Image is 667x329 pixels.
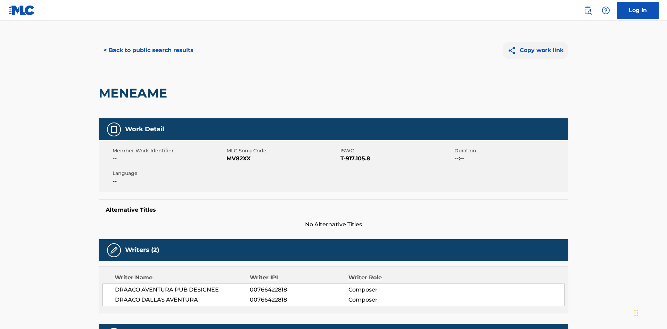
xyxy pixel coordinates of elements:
[348,286,438,294] span: Composer
[250,273,349,282] div: Writer IPI
[503,42,568,59] button: Copy work link
[110,246,118,254] img: Writers
[599,3,613,17] div: Help
[113,177,225,185] span: --
[113,154,225,163] span: --
[634,303,639,323] div: Drag
[115,296,250,304] span: DRAACO DALLAS AVENTURA
[617,2,659,19] a: Log In
[250,296,348,304] span: 00766422818
[125,246,159,254] h5: Writers (2)
[348,296,438,304] span: Composer
[340,154,453,163] span: T-917.105.8
[115,273,250,282] div: Writer Name
[348,273,438,282] div: Writer Role
[602,6,610,15] img: help
[110,125,118,134] img: Work Detail
[8,5,35,15] img: MLC Logo
[99,85,171,101] h2: MENEAME
[115,286,250,294] span: DRAACO AVENTURA PUB DESIGNEE
[250,286,348,294] span: 00766422818
[106,206,561,213] h5: Alternative Titles
[113,147,225,154] span: Member Work Identifier
[227,154,339,163] span: MV82XX
[227,147,339,154] span: MLC Song Code
[113,170,225,177] span: Language
[454,154,567,163] span: --:--
[125,125,164,133] h5: Work Detail
[632,296,667,329] iframe: Chat Widget
[584,6,592,15] img: search
[581,3,595,17] a: Public Search
[340,147,453,154] span: ISWC
[508,46,520,55] img: Copy work link
[99,42,198,59] button: < Back to public search results
[99,220,568,229] span: No Alternative Titles
[454,147,567,154] span: Duration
